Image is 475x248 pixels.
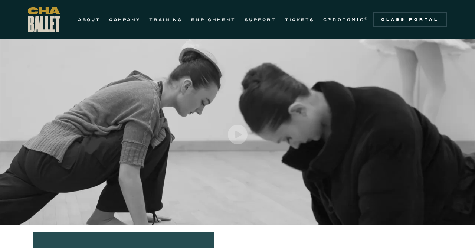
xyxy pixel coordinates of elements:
[323,17,364,22] strong: GYROTONIC
[285,15,314,24] a: TICKETS
[28,7,60,32] a: home
[323,15,368,24] a: GYROTONIC®
[373,12,447,27] a: Class Portal
[191,15,236,24] a: ENRICHMENT
[377,17,443,23] div: Class Portal
[149,15,182,24] a: TRAINING
[109,15,140,24] a: COMPANY
[245,15,276,24] a: SUPPORT
[364,17,368,20] sup: ®
[78,15,100,24] a: ABOUT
